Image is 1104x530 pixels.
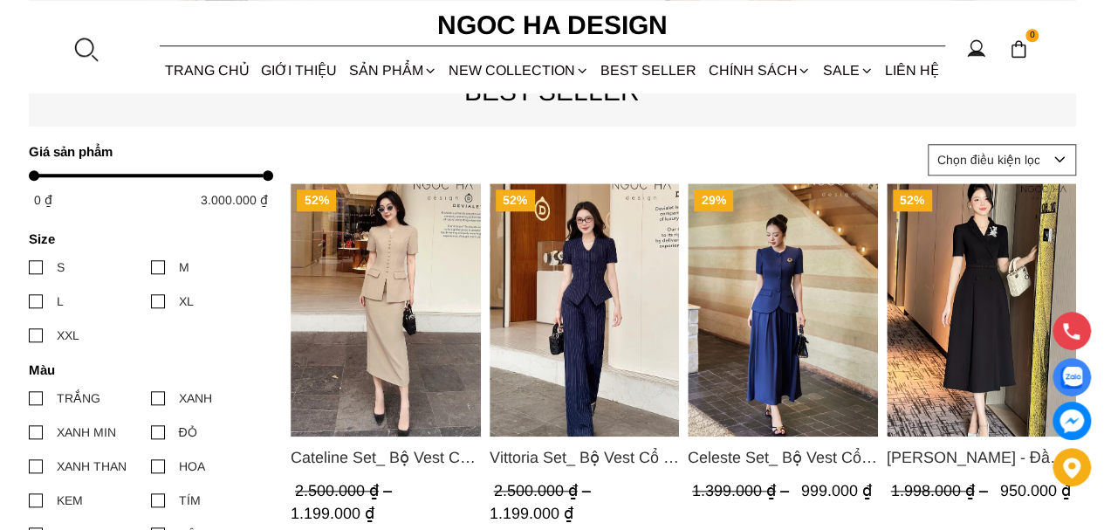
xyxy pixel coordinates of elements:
h4: Màu [29,362,262,377]
div: S [57,258,65,277]
h4: Giá sản phẩm [29,144,262,159]
div: Chính sách [703,47,817,93]
div: XANH THAN [57,457,127,476]
a: Product image - Cateline Set_ Bộ Vest Cổ V Đính Cúc Nhí Chân Váy Bút Chì BJ127 [291,183,481,437]
img: img-CART-ICON-ksit0nf1 [1009,39,1028,59]
div: KEM [57,491,83,510]
a: BEST SELLER [595,47,703,93]
div: XL [179,292,194,311]
a: Product image - Vittoria Set_ Bộ Vest Cổ V Quần Suông Kẻ Sọc BQ013 [489,183,679,437]
div: XANH MIN [57,423,116,442]
span: 2.500.000 ₫ [493,482,594,499]
a: TRANG CHỦ [160,47,256,93]
a: messenger [1053,402,1091,440]
span: Celeste Set_ Bộ Vest Cổ Tròn Chân Váy Nhún Xòe Màu Xanh Bò BJ142 [688,445,878,470]
div: HOA [179,457,205,476]
a: SALE [817,47,879,93]
span: 0 ₫ [34,193,52,207]
a: Display image [1053,358,1091,396]
img: Celeste Set_ Bộ Vest Cổ Tròn Chân Váy Nhún Xòe Màu Xanh Bò BJ142 [688,183,878,437]
a: Product image - Celeste Set_ Bộ Vest Cổ Tròn Chân Váy Nhún Xòe Màu Xanh Bò BJ142 [688,183,878,437]
span: 1.199.000 ₫ [489,505,573,522]
span: [PERSON_NAME] - Đầm Vest Dáng Xòe Kèm Đai D713 [886,445,1076,470]
a: Link to Vittoria Set_ Bộ Vest Cổ V Quần Suông Kẻ Sọc BQ013 [489,445,679,470]
img: Vittoria Set_ Bộ Vest Cổ V Quần Suông Kẻ Sọc BQ013 [489,183,679,437]
img: Irene Dress - Đầm Vest Dáng Xòe Kèm Đai D713 [886,183,1076,437]
span: 1.998.000 ₫ [890,482,991,499]
h4: Size [29,231,262,246]
span: 2.500.000 ₫ [295,482,396,499]
a: Ngoc Ha Design [422,4,683,46]
a: GIỚI THIỆU [256,47,343,93]
a: Product image - Irene Dress - Đầm Vest Dáng Xòe Kèm Đai D713 [886,183,1076,437]
div: TÍM [179,491,201,510]
span: Cateline Set_ Bộ Vest Cổ V Đính Cúc Nhí Chân Váy Bút Chì BJ127 [291,445,481,470]
span: 1.399.000 ₫ [692,482,793,499]
a: Link to Cateline Set_ Bộ Vest Cổ V Đính Cúc Nhí Chân Váy Bút Chì BJ127 [291,445,481,470]
div: ĐỎ [179,423,197,442]
span: 3.000.000 ₫ [201,193,268,207]
span: 950.000 ₫ [999,482,1070,499]
span: 999.000 ₫ [801,482,872,499]
a: NEW COLLECTION [442,47,594,93]
a: LIÊN HỆ [879,47,944,93]
div: SẢN PHẨM [343,47,442,93]
a: Link to Irene Dress - Đầm Vest Dáng Xòe Kèm Đai D713 [886,445,1076,470]
div: TRẮNG [57,389,100,408]
a: Link to Celeste Set_ Bộ Vest Cổ Tròn Chân Váy Nhún Xòe Màu Xanh Bò BJ142 [688,445,878,470]
div: XXL [57,326,79,345]
span: 0 [1025,29,1039,43]
div: L [57,292,64,311]
img: Cateline Set_ Bộ Vest Cổ V Đính Cúc Nhí Chân Váy Bút Chì BJ127 [291,183,481,437]
img: Display image [1060,367,1082,389]
span: 1.199.000 ₫ [291,505,374,522]
span: Vittoria Set_ Bộ Vest Cổ V Quần Suông Kẻ Sọc BQ013 [489,445,679,470]
div: XANH [179,389,212,408]
div: M [179,258,189,277]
